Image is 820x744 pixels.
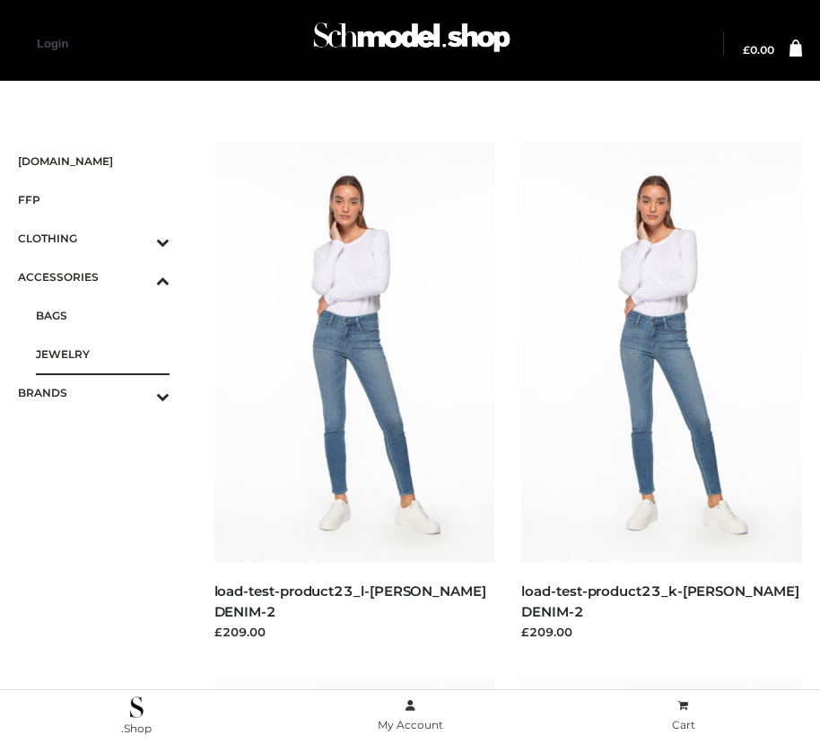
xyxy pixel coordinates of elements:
a: load-test-product23_k-[PERSON_NAME] DENIM-2 [521,582,798,620]
div: £209.00 [214,623,495,641]
button: Toggle Submenu [107,373,170,412]
img: .Shop [130,696,144,718]
a: Cart [546,696,820,736]
bdi: 0.00 [743,43,774,57]
a: BRANDSToggle Submenu [18,373,170,412]
a: [DOMAIN_NAME] [18,142,170,180]
span: £ [743,43,750,57]
span: JEWELRY [36,344,170,364]
a: Login [37,37,68,50]
span: My Account [378,718,443,731]
a: £0.00 [743,45,774,56]
span: ACCESSORIES [18,267,170,287]
a: load-test-product23_l-[PERSON_NAME] DENIM-2 [214,582,486,620]
a: Schmodel Admin 964 [305,15,515,74]
a: CLOTHINGToggle Submenu [18,219,170,258]
span: FFP [18,189,170,210]
button: Toggle Submenu [107,219,170,258]
a: ACCESSORIESToggle Submenu [18,258,170,296]
a: BAGS [36,296,170,335]
img: Schmodel Admin 964 [309,10,515,74]
span: CLOTHING [18,228,170,249]
span: BRANDS [18,382,170,403]
span: .Shop [121,722,152,735]
span: BAGS [36,305,170,326]
a: JEWELRY [36,335,170,373]
div: £209.00 [521,623,802,641]
a: My Account [274,696,547,736]
a: FFP [18,180,170,219]
button: Toggle Submenu [107,258,170,296]
span: [DOMAIN_NAME] [18,151,170,171]
span: Cart [672,718,695,731]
